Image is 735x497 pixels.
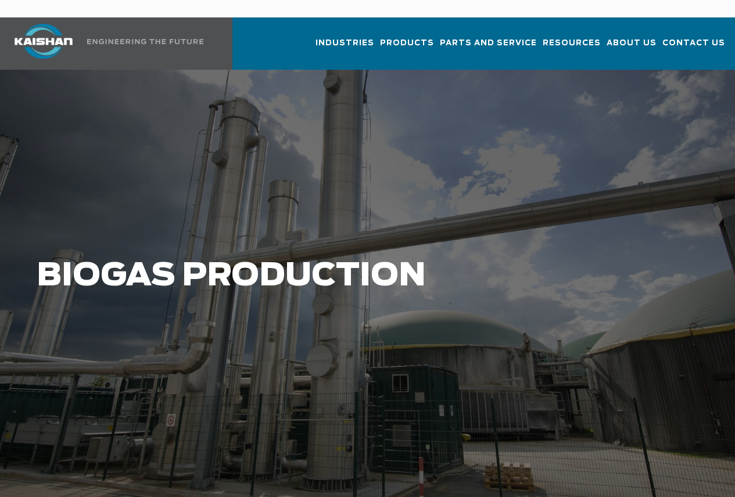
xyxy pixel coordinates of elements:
[607,37,657,50] span: About Us
[315,37,374,50] span: Industries
[607,28,657,67] a: About Us
[543,37,601,50] span: Resources
[380,28,434,67] a: Products
[37,258,586,294] h1: Biogas Production
[440,28,537,67] a: Parts and Service
[662,28,725,67] a: Contact Us
[543,28,601,67] a: Resources
[440,37,537,50] span: Parts and Service
[380,37,434,50] span: Products
[87,39,203,44] img: Engineering the future
[315,28,374,67] a: Industries
[662,37,725,50] span: Contact Us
